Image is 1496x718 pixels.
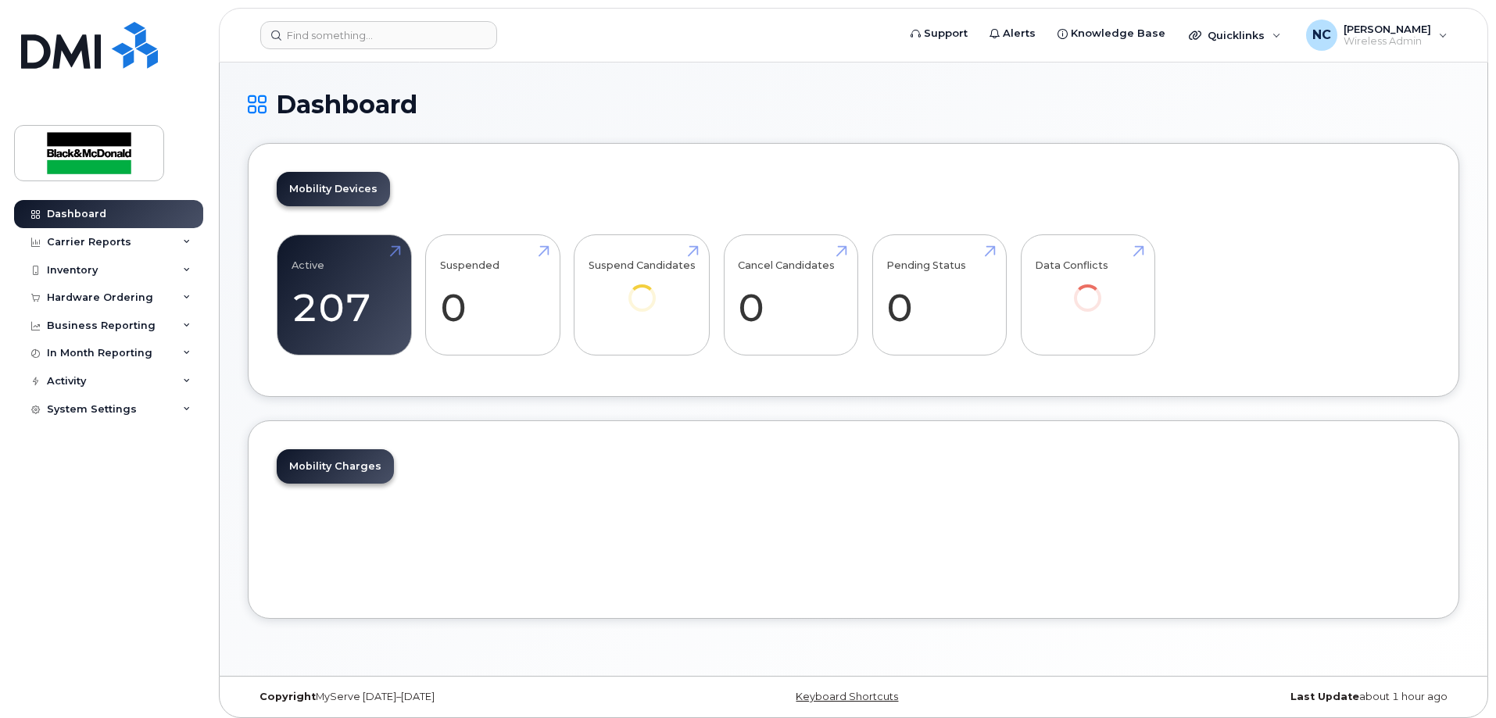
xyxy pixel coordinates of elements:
h1: Dashboard [248,91,1459,118]
a: Keyboard Shortcuts [796,691,898,702]
a: Pending Status 0 [886,244,992,347]
strong: Last Update [1290,691,1359,702]
a: Mobility Devices [277,172,390,206]
a: Mobility Charges [277,449,394,484]
strong: Copyright [259,691,316,702]
div: about 1 hour ago [1055,691,1459,703]
a: Active 207 [292,244,397,347]
a: Cancel Candidates 0 [738,244,843,347]
div: MyServe [DATE]–[DATE] [248,691,652,703]
a: Suspended 0 [440,244,546,347]
a: Data Conflicts [1035,244,1140,334]
a: Suspend Candidates [589,244,696,334]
